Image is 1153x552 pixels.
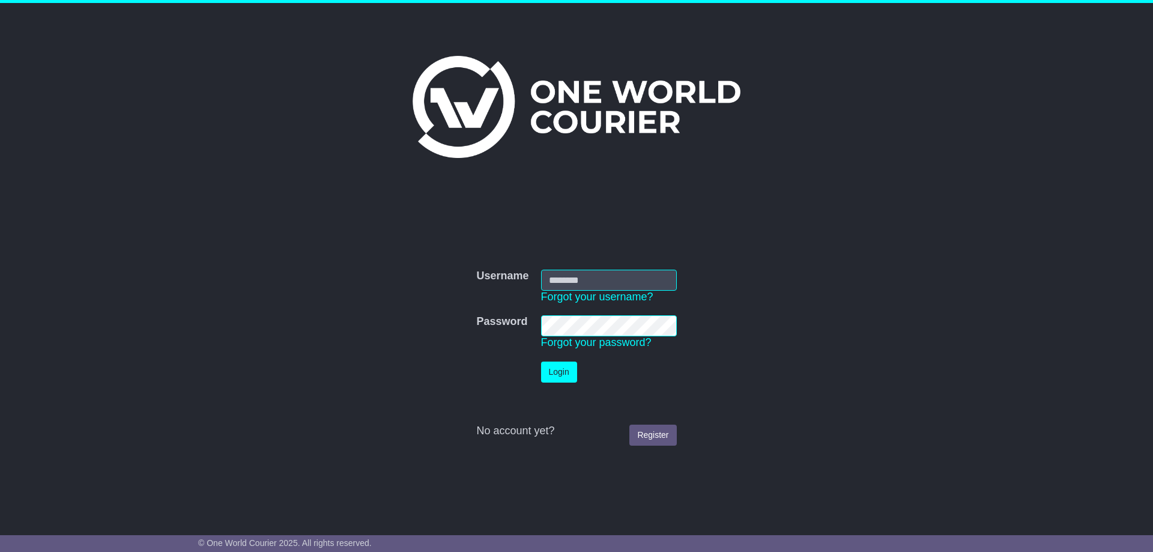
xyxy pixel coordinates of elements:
button: Login [541,362,577,383]
label: Password [476,315,527,329]
a: Forgot your password? [541,336,652,348]
div: No account yet? [476,425,676,438]
span: © One World Courier 2025. All rights reserved. [198,538,372,548]
img: One World [413,56,740,158]
a: Register [629,425,676,446]
a: Forgot your username? [541,291,653,303]
label: Username [476,270,528,283]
